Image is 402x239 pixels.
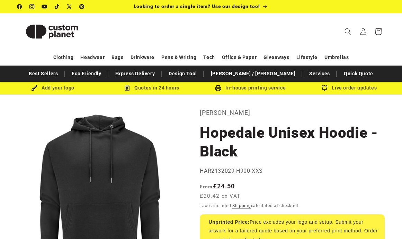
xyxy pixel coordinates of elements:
[340,24,356,39] summary: Search
[102,84,201,92] div: Quotes in 24 hours
[203,51,215,63] a: Tech
[68,68,105,80] a: Eco Friendly
[31,85,37,91] img: Brush Icon
[300,84,399,92] div: Live order updates
[124,85,130,91] img: Order Updates Icon
[200,192,240,200] span: £20.42 ex VAT
[131,51,154,63] a: Drinkware
[134,3,260,9] span: Looking to order a single item? Use our design tool
[80,51,105,63] a: Headwear
[112,68,159,80] a: Express Delivery
[324,51,349,63] a: Umbrellas
[201,84,300,92] div: In-house printing service
[340,68,377,80] a: Quick Quote
[215,85,221,91] img: In-house printing
[165,68,200,80] a: Design Tool
[17,16,87,47] img: Custom Planet
[15,13,89,50] a: Custom Planet
[200,184,213,189] span: From
[111,51,123,63] a: Bags
[232,203,251,208] a: Shipping
[25,68,61,80] a: Best Sellers
[200,168,262,174] span: HAR2132029-H900-XXS
[3,84,102,92] div: Add your logo
[161,51,196,63] a: Pens & Writing
[263,51,289,63] a: Giveaways
[306,68,333,80] a: Services
[208,219,250,225] strong: Unprinted Price:
[200,123,385,161] h1: Hopedale Unisex Hoodie - Black
[222,51,257,63] a: Office & Paper
[207,68,299,80] a: [PERSON_NAME] / [PERSON_NAME]
[200,107,385,118] p: [PERSON_NAME]
[53,51,74,63] a: Clothing
[200,182,235,190] strong: £24.50
[200,202,385,209] div: Taxes included. calculated at checkout.
[296,51,318,63] a: Lifestyle
[321,85,328,91] img: Order updates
